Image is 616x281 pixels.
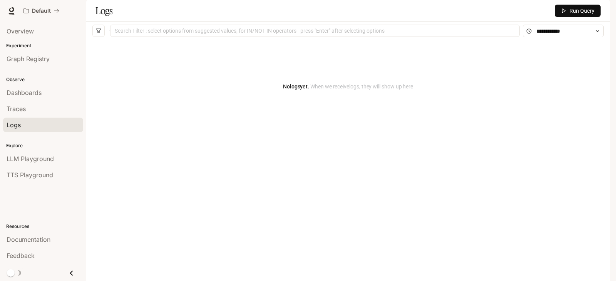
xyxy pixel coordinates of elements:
[20,3,63,18] button: All workspaces
[95,3,112,18] h1: Logs
[569,7,594,15] span: Run Query
[32,8,51,14] p: Default
[283,82,413,91] article: No logs yet.
[92,25,105,37] button: filter
[96,28,101,33] span: filter
[555,5,601,17] button: Run Query
[309,83,413,90] span: When we receive logs , they will show up here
